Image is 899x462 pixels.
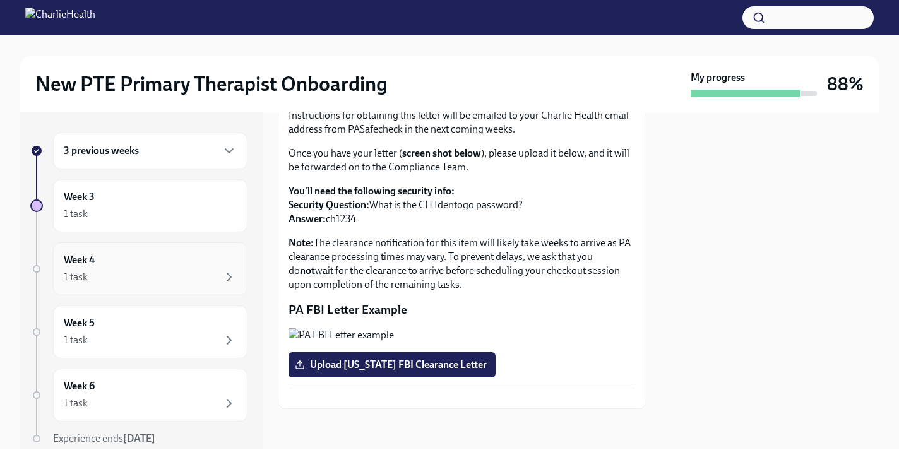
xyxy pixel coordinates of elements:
[53,133,247,169] div: 3 previous weeks
[289,109,636,136] p: Instructions for obtaining this letter will be emailed to your Charlie Health email address from ...
[30,242,247,295] a: Week 41 task
[289,352,496,377] label: Upload [US_STATE] FBI Clearance Letter
[289,237,314,249] strong: Note:
[64,207,88,221] div: 1 task
[64,316,95,330] h6: Week 5
[30,179,247,232] a: Week 31 task
[64,270,88,284] div: 1 task
[64,253,95,267] h6: Week 4
[289,184,636,226] p: What is the CH Identogo password? ch1234
[289,236,636,292] p: The clearance notification for this item will likely take weeks to arrive as PA clearance process...
[64,396,88,410] div: 1 task
[25,8,95,28] img: CharlieHealth
[289,213,326,225] strong: Answer:
[123,432,155,444] strong: [DATE]
[691,71,745,85] strong: My progress
[300,264,315,276] strong: not
[30,369,247,422] a: Week 61 task
[30,305,247,358] a: Week 51 task
[402,147,481,159] strong: screen shot below
[53,432,155,444] span: Experience ends
[289,328,636,342] button: Zoom image
[827,73,864,95] h3: 88%
[64,333,88,347] div: 1 task
[35,71,388,97] h2: New PTE Primary Therapist Onboarding
[64,190,95,204] h6: Week 3
[289,302,636,318] p: PA FBI Letter Example
[297,358,487,371] span: Upload [US_STATE] FBI Clearance Letter
[289,146,636,174] p: Once you have your letter ( ), please upload it below, and it will be forwarded on to the Complia...
[64,144,139,158] h6: 3 previous weeks
[289,199,369,211] strong: Security Question:
[64,379,95,393] h6: Week 6
[289,185,455,197] strong: You'll need the following security info:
